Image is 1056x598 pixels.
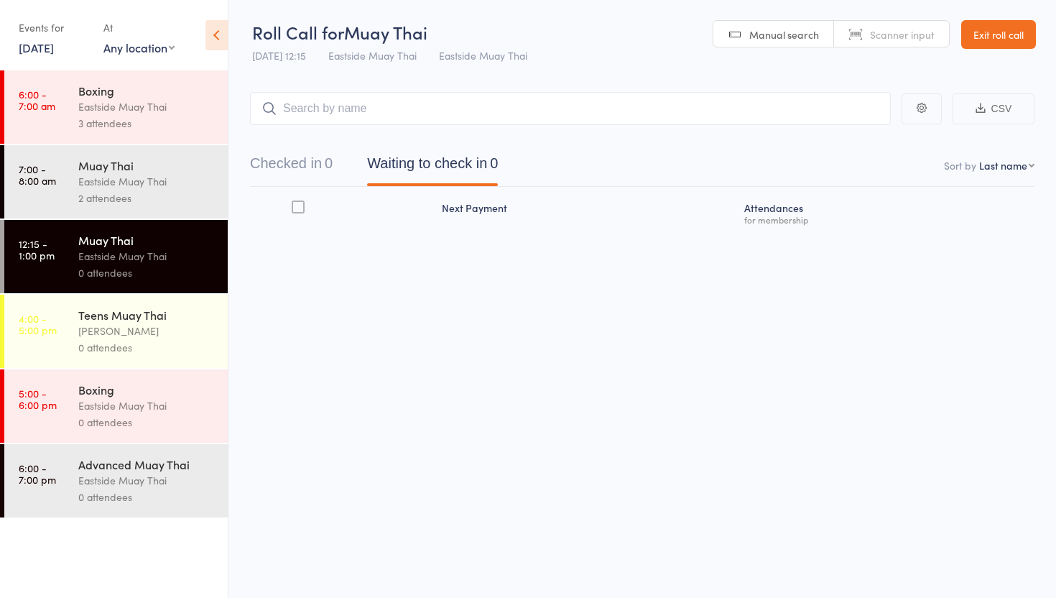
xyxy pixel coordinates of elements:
label: Sort by [944,158,976,172]
span: Manual search [749,27,819,42]
div: Eastside Muay Thai [78,397,216,414]
div: Eastside Muay Thai [78,173,216,190]
time: 6:00 - 7:00 pm [19,462,56,485]
div: Advanced Muay Thai [78,456,216,472]
button: CSV [953,93,1034,124]
a: 6:00 -7:00 pmAdvanced Muay ThaiEastside Muay Thai0 attendees [4,444,228,517]
a: 12:15 -1:00 pmMuay ThaiEastside Muay Thai0 attendees [4,220,228,293]
div: 0 [490,155,498,171]
div: Any location [103,40,175,55]
a: 6:00 -7:00 amBoxingEastside Muay Thai3 attendees [4,70,228,144]
span: Scanner input [870,27,935,42]
div: 2 attendees [78,190,216,206]
div: At [103,16,175,40]
div: Events for [19,16,89,40]
span: Eastside Muay Thai [439,48,527,63]
button: Waiting to check in0 [367,148,498,186]
div: Muay Thai [78,157,216,173]
div: Atten­dances [738,193,1034,231]
div: Muay Thai [78,232,216,248]
button: Checked in0 [250,148,333,186]
div: Teens Muay Thai [78,307,216,323]
div: Eastside Muay Thai [78,98,216,115]
span: Eastside Muay Thai [328,48,417,63]
span: Muay Thai [344,20,427,44]
a: [DATE] [19,40,54,55]
input: Search by name [250,92,891,125]
div: Last name [979,158,1027,172]
span: Roll Call for [252,20,344,44]
a: 4:00 -5:00 pmTeens Muay Thai[PERSON_NAME]0 attendees [4,295,228,368]
div: Boxing [78,382,216,397]
time: 6:00 - 7:00 am [19,88,55,111]
div: 0 [325,155,333,171]
span: [DATE] 12:15 [252,48,306,63]
div: Boxing [78,83,216,98]
div: Eastside Muay Thai [78,248,216,264]
div: 3 attendees [78,115,216,132]
div: 0 attendees [78,264,216,281]
div: 0 attendees [78,414,216,431]
div: 0 attendees [78,489,216,505]
time: 7:00 - 8:00 am [19,163,56,186]
div: Next Payment [436,193,738,231]
time: 12:15 - 1:00 pm [19,238,55,261]
div: for membership [744,215,1029,224]
a: 7:00 -8:00 amMuay ThaiEastside Muay Thai2 attendees [4,145,228,218]
time: 5:00 - 6:00 pm [19,387,57,410]
div: 0 attendees [78,339,216,356]
a: 5:00 -6:00 pmBoxingEastside Muay Thai0 attendees [4,369,228,443]
time: 4:00 - 5:00 pm [19,313,57,336]
div: [PERSON_NAME] [78,323,216,339]
a: Exit roll call [961,20,1036,49]
div: Eastside Muay Thai [78,472,216,489]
